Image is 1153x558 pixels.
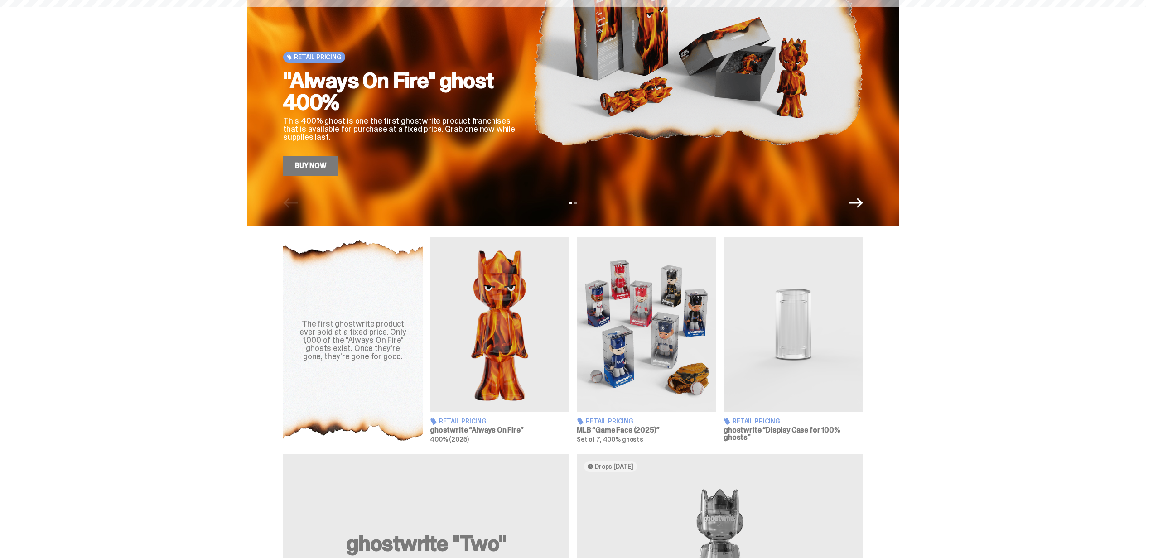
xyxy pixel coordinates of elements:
[430,427,569,434] h3: ghostwrite “Always On Fire”
[724,237,863,412] img: Display Case for 100% ghosts
[283,156,338,176] a: Buy Now
[577,237,716,412] img: Game Face (2025)
[724,237,863,443] a: Display Case for 100% ghosts Retail Pricing
[283,70,519,113] h2: "Always On Fire" ghost 400%
[577,237,716,443] a: Game Face (2025) Retail Pricing
[430,435,468,443] span: 400% (2025)
[733,418,780,424] span: Retail Pricing
[574,202,577,204] button: View slide 2
[724,427,863,441] h3: ghostwrite “Display Case for 100% ghosts”
[439,418,487,424] span: Retail Pricing
[595,463,633,470] span: Drops [DATE]
[294,533,559,554] h2: ghostwrite "Two"
[283,117,519,141] p: This 400% ghost is one the first ghostwrite product franchises that is available for purchase at ...
[586,418,633,424] span: Retail Pricing
[577,435,643,443] span: Set of 7, 400% ghosts
[577,427,716,434] h3: MLB “Game Face (2025)”
[294,320,412,361] div: The first ghostwrite product ever sold at a fixed price. Only 1,000 of the "Always On Fire" ghost...
[430,237,569,412] img: Always On Fire
[569,202,572,204] button: View slide 1
[294,53,342,61] span: Retail Pricing
[849,196,863,210] button: Next
[430,237,569,443] a: Always On Fire Retail Pricing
